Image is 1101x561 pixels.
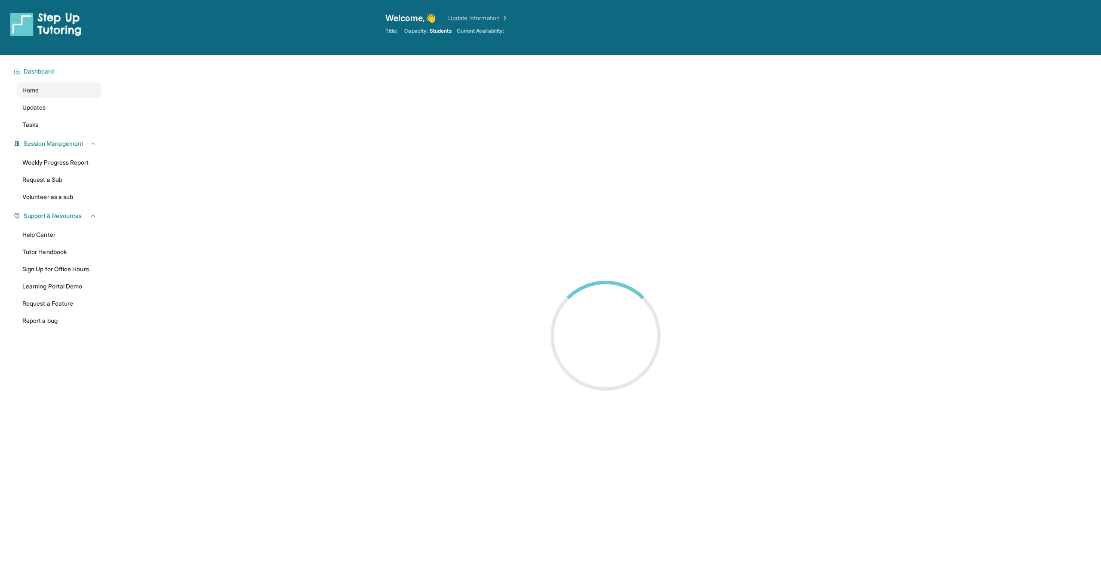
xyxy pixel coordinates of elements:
a: Learning Portal Demo [17,279,101,294]
span: Session Management [24,139,83,148]
span: Home [22,86,39,95]
a: Sign Up for Office Hours [17,261,101,277]
span: Welcome, 👋 [385,12,436,24]
a: Updates [17,100,101,115]
a: Weekly Progress Report [17,155,101,170]
img: Chevron Right [500,14,508,22]
img: logo [10,12,82,36]
a: Volunteer as a sub [17,189,101,205]
button: Session Management [20,139,96,148]
a: Home [17,83,101,98]
a: Help Center [17,227,101,242]
button: Dashboard [20,67,96,76]
button: Support & Resources [20,212,96,220]
a: Update Information [448,14,508,22]
a: Request a Sub [17,172,101,187]
span: Dashboard [24,67,54,76]
span: Updates [22,103,46,112]
a: Report a bug [17,313,101,328]
a: Tutor Handbook [17,244,101,260]
a: Request a Feature [17,296,101,311]
a: Tasks [17,117,101,132]
span: Support & Resources [24,212,82,220]
span: Tasks [22,120,38,129]
span: Title: [385,28,397,34]
span: Students [430,28,452,34]
span: Current Availability: [457,28,504,34]
span: Capacity: [404,28,428,34]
